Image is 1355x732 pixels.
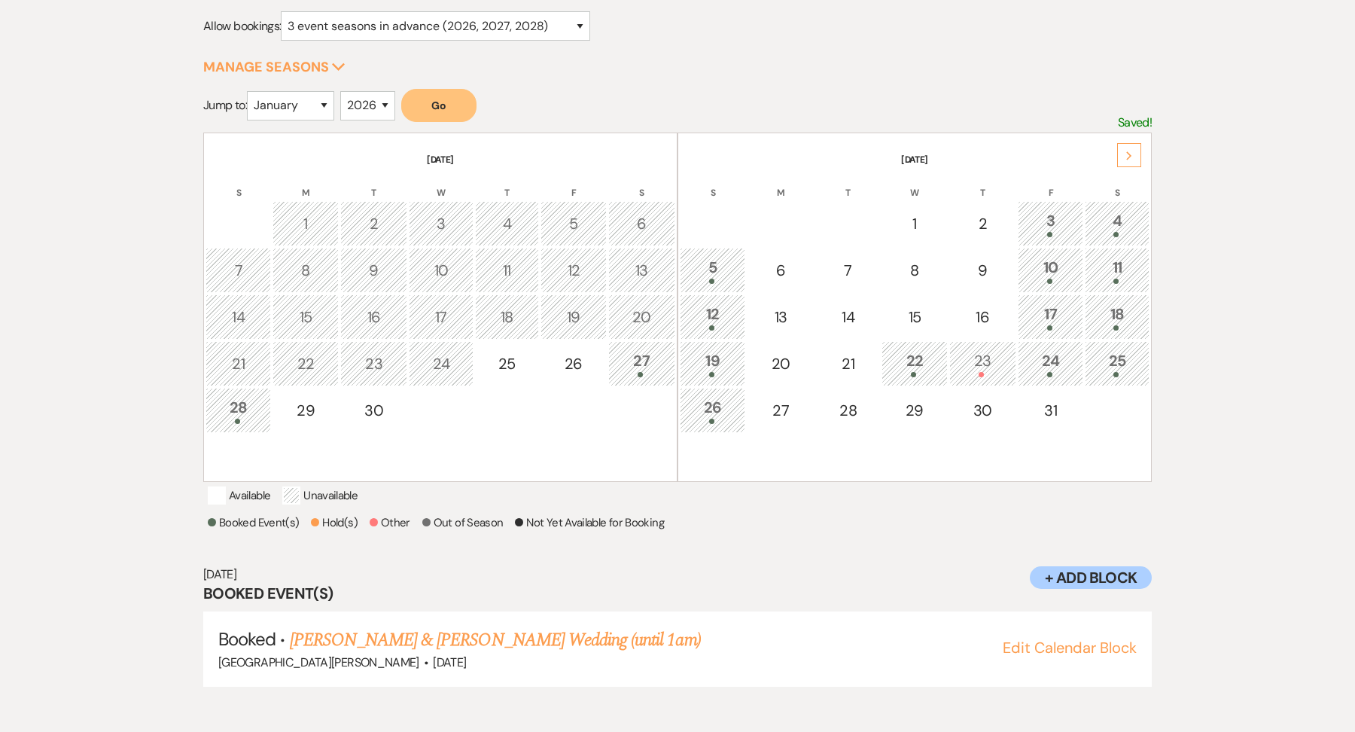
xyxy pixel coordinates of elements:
[475,168,540,200] th: T
[958,212,1008,235] div: 2
[409,168,473,200] th: W
[349,212,399,235] div: 2
[483,259,531,282] div: 11
[549,306,598,328] div: 19
[882,168,947,200] th: W
[1093,349,1141,377] div: 25
[417,352,465,375] div: 24
[203,60,346,74] button: Manage Seasons
[203,97,247,113] span: Jump to:
[890,306,939,328] div: 15
[688,303,737,331] div: 12
[824,259,872,282] div: 7
[958,259,1008,282] div: 9
[1085,168,1149,200] th: S
[1030,566,1152,589] button: + Add Block
[433,654,466,670] span: [DATE]
[949,168,1016,200] th: T
[1026,256,1075,284] div: 10
[1026,349,1075,377] div: 24
[282,486,358,505] p: Unavailable
[281,212,330,235] div: 1
[281,399,330,422] div: 29
[1026,399,1075,422] div: 31
[281,259,330,282] div: 8
[349,352,399,375] div: 23
[688,396,737,424] div: 26
[824,352,872,375] div: 21
[417,212,465,235] div: 3
[370,514,410,532] p: Other
[890,259,939,282] div: 8
[208,514,299,532] p: Booked Event(s)
[422,514,504,532] p: Out of Season
[816,168,881,200] th: T
[608,168,675,200] th: S
[483,352,531,375] div: 25
[890,399,939,422] div: 29
[214,259,263,282] div: 7
[617,349,667,377] div: 27
[958,306,1008,328] div: 16
[747,168,814,200] th: M
[617,306,667,328] div: 20
[349,259,399,282] div: 9
[688,349,737,377] div: 19
[1026,303,1075,331] div: 17
[824,399,872,422] div: 28
[214,306,263,328] div: 14
[203,583,1152,604] h3: Booked Event(s)
[549,212,598,235] div: 5
[203,18,281,34] span: Allow bookings:
[349,306,399,328] div: 16
[1118,113,1152,133] p: Saved!
[680,168,745,200] th: S
[208,486,270,505] p: Available
[1093,209,1141,237] div: 4
[218,627,276,651] span: Booked
[214,396,263,424] div: 28
[1003,640,1137,655] button: Edit Calendar Block
[1093,303,1141,331] div: 18
[680,135,1149,166] th: [DATE]
[417,259,465,282] div: 10
[1093,256,1141,284] div: 11
[824,306,872,328] div: 14
[755,306,805,328] div: 13
[688,256,737,284] div: 5
[483,212,531,235] div: 4
[549,259,598,282] div: 12
[349,399,399,422] div: 30
[218,654,419,670] span: [GEOGRAPHIC_DATA][PERSON_NAME]
[958,349,1008,377] div: 23
[206,135,675,166] th: [DATE]
[958,399,1008,422] div: 30
[401,89,477,122] button: Go
[290,627,701,654] a: [PERSON_NAME] & [PERSON_NAME] Wedding (until 1am)
[617,259,667,282] div: 13
[281,306,330,328] div: 15
[755,399,805,422] div: 27
[340,168,407,200] th: T
[515,514,663,532] p: Not Yet Available for Booking
[203,566,1152,583] h6: [DATE]
[617,212,667,235] div: 6
[1018,168,1083,200] th: F
[273,168,338,200] th: M
[311,514,358,532] p: Hold(s)
[281,352,330,375] div: 22
[890,349,939,377] div: 22
[483,306,531,328] div: 18
[417,306,465,328] div: 17
[755,352,805,375] div: 20
[1026,209,1075,237] div: 3
[206,168,271,200] th: S
[755,259,805,282] div: 6
[549,352,598,375] div: 26
[890,212,939,235] div: 1
[214,352,263,375] div: 21
[540,168,606,200] th: F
